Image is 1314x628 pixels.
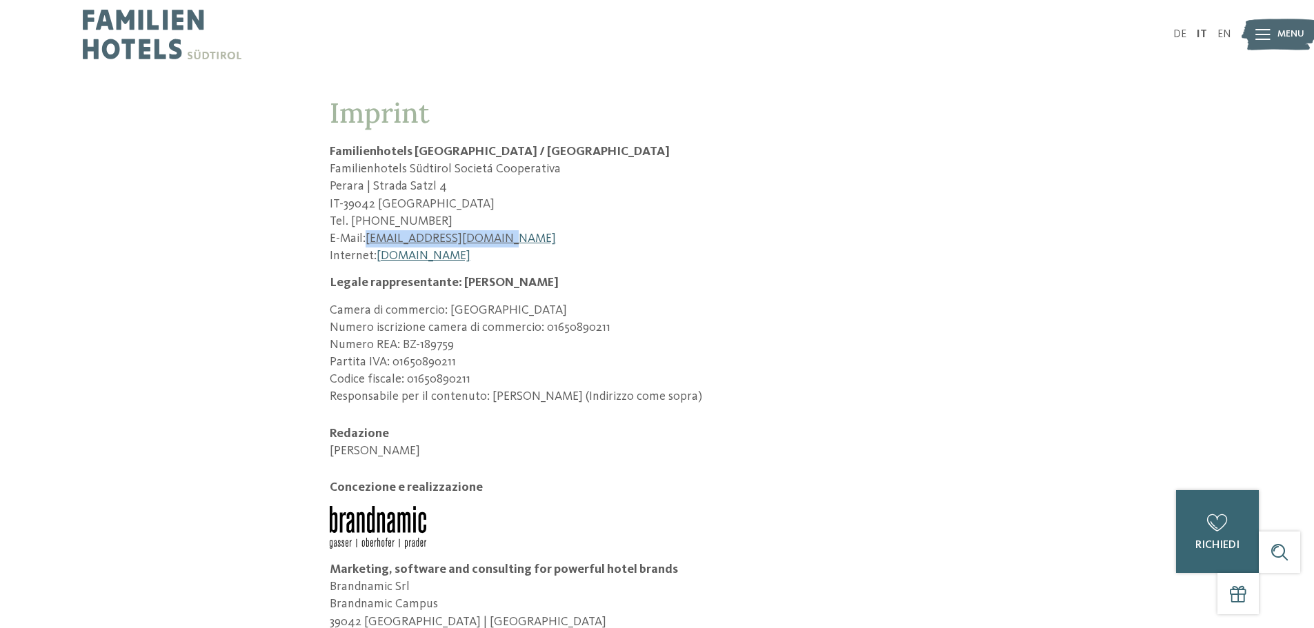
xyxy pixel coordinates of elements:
[330,561,985,578] h2: Marketing, software and consulting for powerful hotel brands
[330,354,985,371] p: Partita IVA: 01650890211
[330,143,985,161] h2: Familienhotels [GEOGRAPHIC_DATA] / [GEOGRAPHIC_DATA]
[1277,28,1304,41] span: Menu
[330,319,985,336] p: Numero iscrizione camera di commercio: 01650890211
[330,371,985,388] p: Codice fiscale: 01650890211
[330,578,985,596] p: Brandnamic Srl
[330,479,985,496] h2: Concezione e realizzazione
[330,443,985,460] p: [PERSON_NAME]
[1195,540,1240,551] span: richiedi
[330,336,985,354] p: Numero REA: BZ-189759
[330,302,985,319] p: Camera di commercio: [GEOGRAPHIC_DATA]
[330,247,985,265] p: Internet:
[330,95,430,130] span: Imprint
[1173,29,1186,40] a: DE
[1197,29,1207,40] a: IT
[330,388,985,405] p: Responsabile per il contenuto: [PERSON_NAME] (Indirizzo come sopra)
[366,232,556,245] a: [EMAIL_ADDRESS][DOMAIN_NAME]
[330,213,985,230] p: Tel. [PHONE_NUMBER]
[330,506,426,549] img: Brandnamic | Marketing, software, and consulting for powerful hotel brands
[330,425,985,443] h2: Redazione
[377,250,470,262] a: [DOMAIN_NAME]
[330,274,985,292] h3: Legale rappresentante: [PERSON_NAME]
[330,596,985,613] p: Brandnamic Campus
[330,230,985,247] p: E-Mail:
[1217,29,1231,40] a: EN
[330,178,985,195] p: Perara | Strada Satzl 4
[330,161,985,178] p: Familienhotels Südtirol Societá Cooperativa
[330,196,985,213] p: IT-39042 [GEOGRAPHIC_DATA]
[1176,490,1259,573] a: richiedi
